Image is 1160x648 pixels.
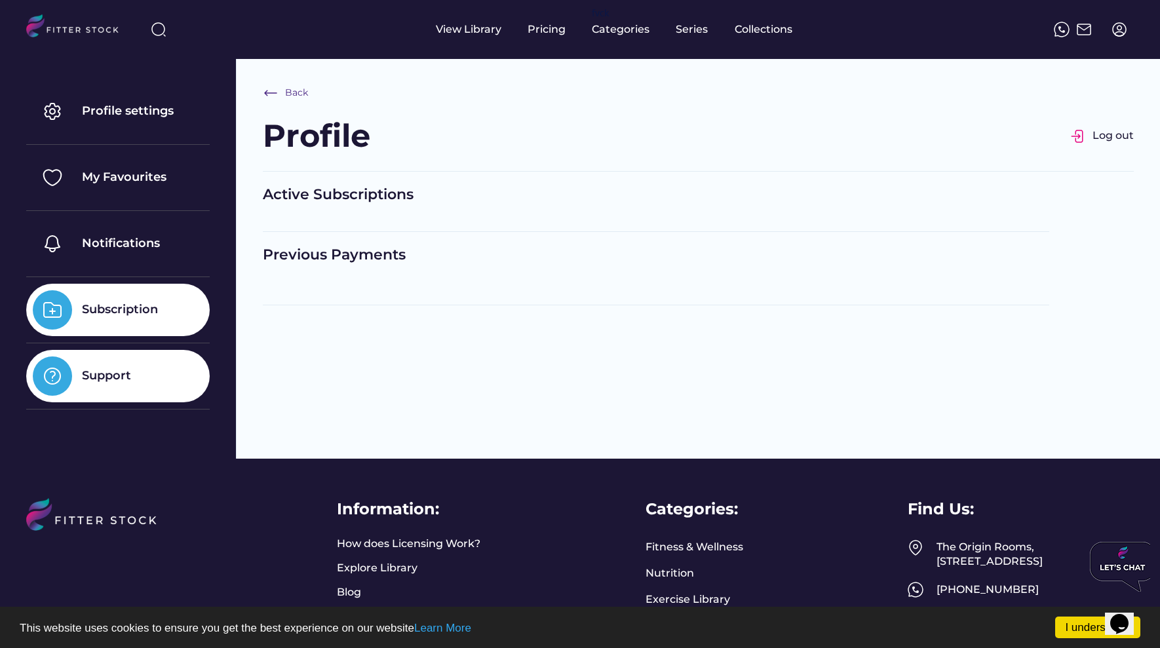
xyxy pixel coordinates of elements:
[33,92,72,131] img: Group%201000002325.svg
[1055,617,1140,638] a: I understand!
[82,169,166,185] div: My Favourites
[33,158,72,197] img: Group%201000002325%20%282%29.svg
[26,498,172,563] img: LOGO%20%281%29.svg
[414,622,471,634] a: Learn More
[82,301,158,318] div: Subscription
[151,22,166,37] img: search-normal%203.svg
[263,85,279,101] img: Frame%20%286%29.svg
[908,498,974,520] div: Find Us:
[646,566,694,581] a: Nutrition
[646,498,738,520] div: Categories:
[436,22,501,37] div: View Library
[337,561,417,575] a: Explore Library
[1105,596,1147,635] iframe: chat widget
[1070,128,1086,144] img: Group%201000002326.svg
[82,103,174,119] div: Profile settings
[263,245,1049,265] div: Previous Payments
[337,585,370,600] a: Blog
[1085,537,1150,597] iframe: chat widget
[263,185,1049,205] div: Active Subscriptions
[937,582,1134,597] div: [PHONE_NUMBER]
[592,22,649,37] div: Categories
[646,540,743,554] a: Fitness & Wellness
[33,356,72,396] img: Group%201000002325%20%289%29.svg
[592,7,609,20] div: fvck
[676,22,708,37] div: Series
[908,540,923,556] img: Frame%2049.svg
[1092,128,1134,143] div: Log out
[528,22,566,37] div: Pricing
[5,5,71,55] img: Chat attention grabber
[285,86,308,100] div: Back
[337,537,480,551] a: How does Licensing Work?
[26,14,130,41] img: LOGO.svg
[937,540,1134,569] div: The Origin Rooms, [STREET_ADDRESS]
[33,290,72,330] img: Group%201000002325%20%288%29.svg
[20,622,1140,634] p: This website uses cookies to ensure you get the best experience on our website
[33,224,72,263] img: Group%201000002325%20%284%29.svg
[908,582,923,598] img: meteor-icons_whatsapp%20%281%29.svg
[646,592,730,607] a: Exercise Library
[735,22,792,37] div: Collections
[337,498,439,520] div: Information:
[1076,22,1092,37] img: Frame%2051.svg
[263,114,370,158] div: Profile
[1112,22,1127,37] img: profile-circle.svg
[1054,22,1070,37] img: meteor-icons_whatsapp%20%281%29.svg
[82,368,131,384] div: Support
[82,235,160,252] div: Notifications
